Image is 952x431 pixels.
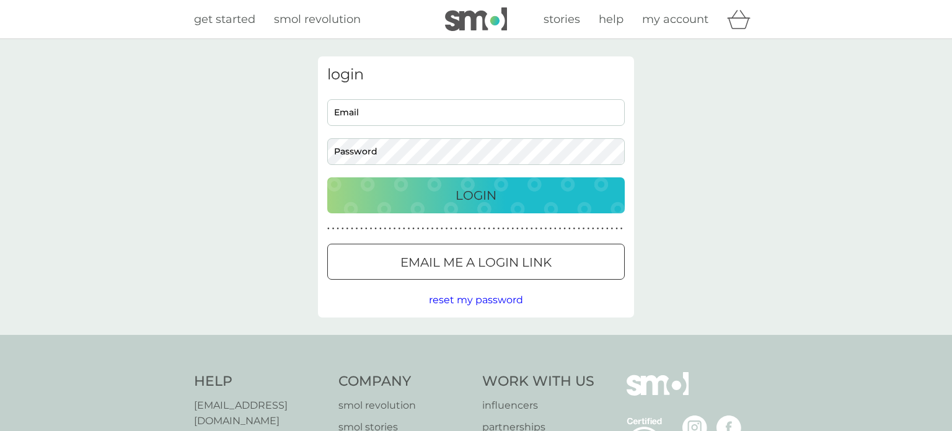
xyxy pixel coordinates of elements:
h4: Company [338,372,470,391]
p: ● [370,226,372,232]
p: ● [573,226,576,232]
p: ● [474,226,476,232]
p: ● [403,226,405,232]
p: ● [327,226,330,232]
p: ● [389,226,391,232]
img: smol [445,7,507,31]
a: [EMAIL_ADDRESS][DOMAIN_NAME] [194,398,326,429]
p: ● [346,226,349,232]
p: ● [563,226,566,232]
p: ● [507,226,509,232]
p: ● [446,226,448,232]
p: ● [394,226,396,232]
p: Login [456,185,496,205]
p: ● [597,226,599,232]
p: ● [535,226,538,232]
p: ● [587,226,589,232]
p: ● [408,226,410,232]
p: ● [521,226,524,232]
h4: Work With Us [482,372,594,391]
p: ● [464,226,467,232]
p: ● [384,226,387,232]
p: ● [498,226,500,232]
p: ● [351,226,353,232]
p: ● [592,226,594,232]
p: ● [578,226,580,232]
span: smol revolution [274,12,361,26]
p: ● [615,226,618,232]
button: reset my password [429,292,523,308]
p: ● [516,226,519,232]
p: ● [450,226,452,232]
button: Login [327,177,625,213]
p: ● [545,226,547,232]
p: ● [611,226,614,232]
a: influencers [482,398,594,414]
p: ● [583,226,585,232]
p: ● [478,226,481,232]
a: smol revolution [338,398,470,414]
p: ● [342,226,344,232]
p: ● [469,226,472,232]
p: ● [559,226,562,232]
p: ● [620,226,623,232]
p: ● [398,226,400,232]
a: get started [194,11,255,29]
span: my account [642,12,708,26]
p: ● [488,226,490,232]
p: ● [417,226,420,232]
p: ● [332,226,335,232]
span: get started [194,12,255,26]
a: smol revolution [274,11,361,29]
button: Email me a login link [327,244,625,280]
p: ● [493,226,495,232]
span: stories [544,12,580,26]
p: ● [526,226,528,232]
a: my account [642,11,708,29]
p: ● [601,226,604,232]
span: reset my password [429,294,523,306]
div: basket [727,7,758,32]
p: ● [511,226,514,232]
p: ● [606,226,609,232]
a: help [599,11,624,29]
p: ● [502,226,505,232]
p: ● [460,226,462,232]
h3: login [327,66,625,84]
p: ● [531,226,533,232]
p: ● [337,226,339,232]
span: help [599,12,624,26]
p: ● [379,226,382,232]
p: Email me a login link [400,252,552,272]
h4: Help [194,372,326,391]
p: ● [360,226,363,232]
p: ● [422,226,425,232]
p: ● [549,226,552,232]
p: ● [412,226,415,232]
a: stories [544,11,580,29]
p: ● [374,226,377,232]
img: smol [627,372,689,414]
p: ● [426,226,429,232]
p: ● [554,226,557,232]
p: ● [436,226,438,232]
p: ● [441,226,443,232]
p: ● [540,226,542,232]
p: ● [568,226,571,232]
p: ● [356,226,358,232]
p: ● [455,226,457,232]
p: ● [365,226,368,232]
p: ● [431,226,434,232]
p: ● [483,226,486,232]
